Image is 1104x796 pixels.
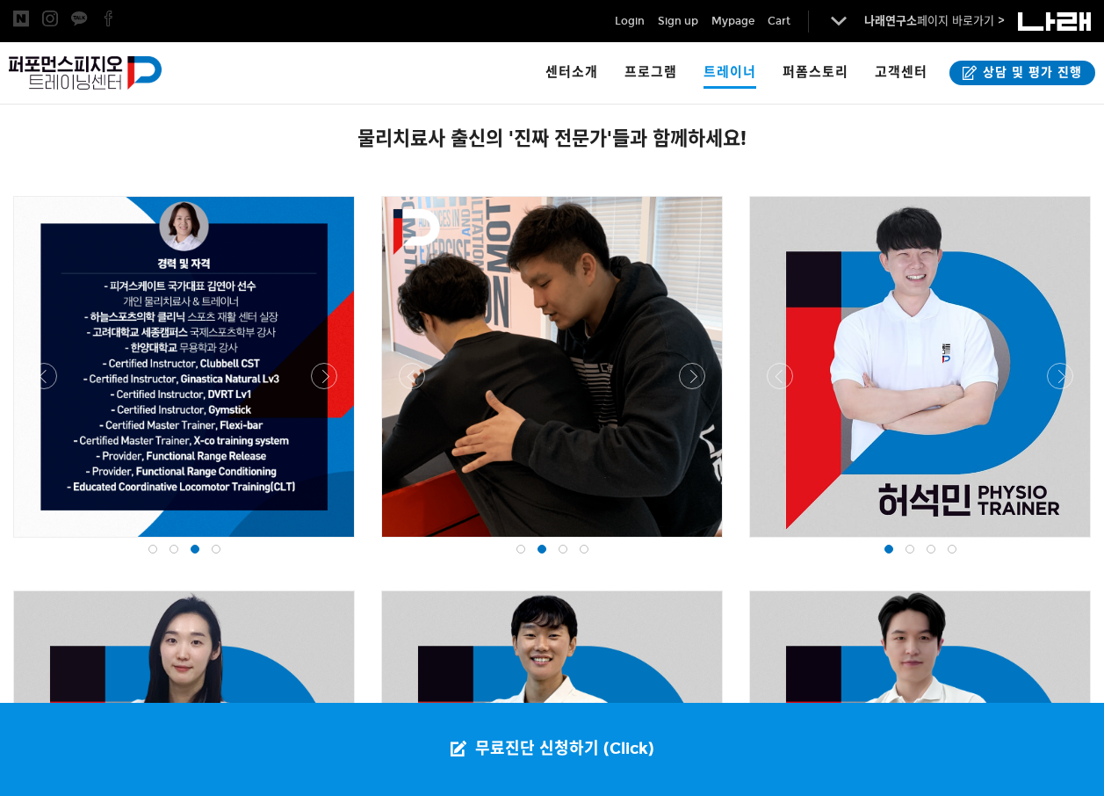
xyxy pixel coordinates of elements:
span: 퍼폼스토리 [783,64,848,80]
a: 센터소개 [532,42,611,104]
a: Cart [768,12,790,30]
a: 트레이너 [690,42,769,104]
span: 상담 및 평가 진행 [978,64,1082,82]
span: 프로그램 [624,64,677,80]
strong: 나래연구소 [864,14,917,28]
a: 고객센터 [862,42,941,104]
a: 무료진단 신청하기 (Click) [433,703,672,796]
span: 트레이너 [704,58,756,89]
a: 퍼폼스토리 [769,42,862,104]
a: Sign up [658,12,698,30]
span: 물리치료사 출신의 '진짜 전문가'들과 함께하세요! [357,127,747,150]
a: 나래연구소페이지 바로가기 > [864,14,1005,28]
a: 프로그램 [611,42,690,104]
a: 상담 및 평가 진행 [949,61,1095,85]
a: Mypage [711,12,754,30]
a: Login [615,12,645,30]
span: 고객센터 [875,64,927,80]
span: 센터소개 [545,64,598,80]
